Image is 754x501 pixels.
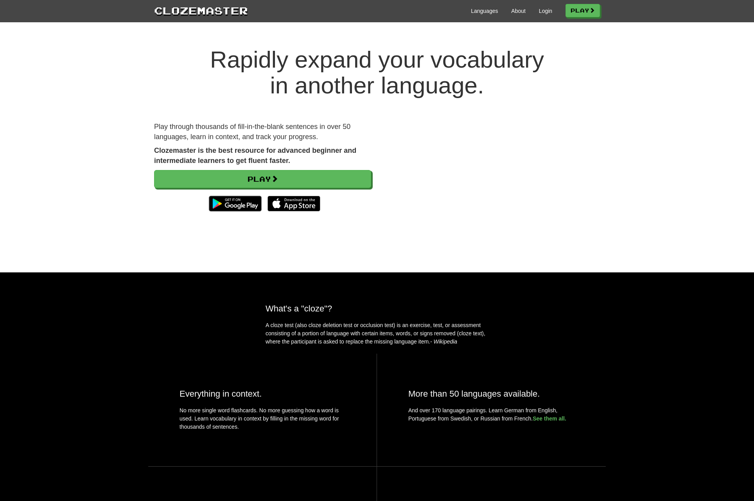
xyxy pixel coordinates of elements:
[154,122,371,142] p: Play through thousands of fill-in-the-blank sentences in over 50 languages, learn in context, and...
[408,406,574,423] p: And over 170 language pairings. Learn German from English, Portuguese from Swedish, or Russian fr...
[154,147,356,165] strong: Clozemaster is the best resource for advanced beginner and intermediate learners to get fluent fa...
[539,7,552,15] a: Login
[154,3,248,18] a: Clozemaster
[430,338,457,345] em: - Wikipedia
[266,304,488,313] h2: What's a "cloze"?
[511,7,526,15] a: About
[180,406,345,435] p: No more single word flashcards. No more guessing how a word is used. Learn vocabulary in context ...
[180,389,345,399] h2: Everything in context.
[565,4,600,17] a: Play
[267,196,320,211] img: Download_on_the_App_Store_Badge_US-UK_135x40-25178aeef6eb6b83b96f5f2d004eda3bffbb37122de64afbaef7...
[471,7,498,15] a: Languages
[266,321,488,346] p: A cloze test (also cloze deletion test or occlusion test) is an exercise, test, or assessment con...
[154,170,371,188] a: Play
[533,415,566,422] a: See them all.
[205,192,266,215] img: Get it on Google Play
[408,389,574,399] h2: More than 50 languages available.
